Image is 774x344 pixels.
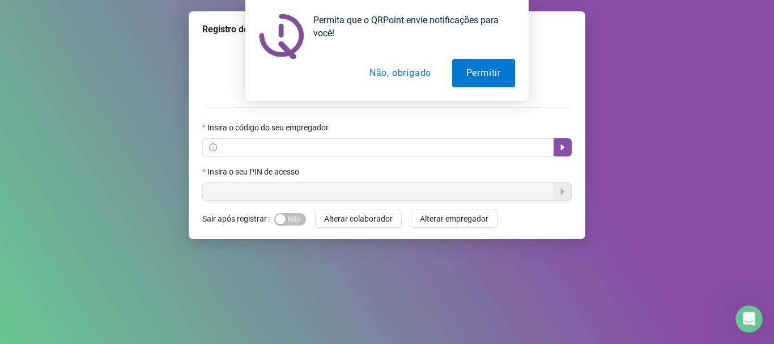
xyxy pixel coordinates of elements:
button: Alterar colaborador [315,210,402,228]
span: Alterar empregador [420,213,488,225]
img: notification icon [259,14,304,59]
span: Alterar colaborador [324,213,393,225]
label: Sair após registrar [202,210,274,228]
button: Permitir [452,59,515,87]
label: Insira o seu PIN de acesso [202,165,307,178]
button: Não, obrigado [355,59,445,87]
label: Insira o código do seu empregador [202,121,336,134]
span: caret-right [558,143,567,152]
iframe: Intercom live chat [735,305,763,333]
div: Permita que o QRPoint envie notificações para você! [304,14,515,40]
span: info-circle [209,143,217,151]
button: Alterar empregador [411,210,497,228]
